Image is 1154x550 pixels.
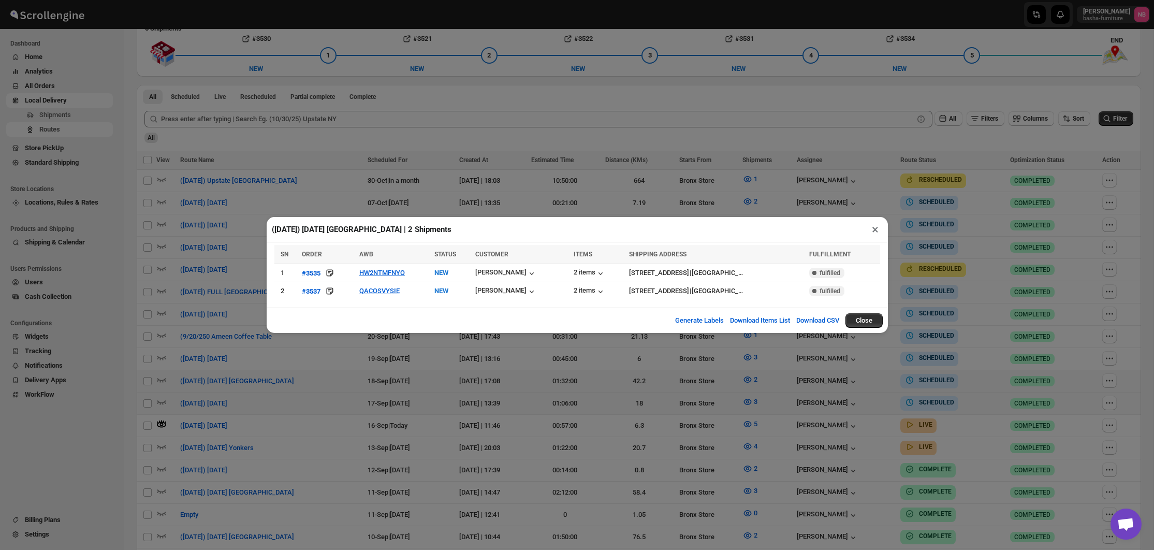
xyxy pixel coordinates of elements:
div: [GEOGRAPHIC_DATA] [692,286,747,296]
div: [GEOGRAPHIC_DATA] [692,268,747,278]
button: #3535 [302,268,320,278]
span: SHIPPING ADDRESS [629,251,686,258]
td: 1 [274,264,299,282]
div: #3537 [302,287,320,295]
button: [PERSON_NAME] [475,286,537,297]
div: [STREET_ADDRESS] [629,268,689,278]
span: CUSTOMER [475,251,508,258]
button: 2 items [574,268,606,279]
button: QACOSVYSIE [359,287,400,295]
span: ORDER [302,251,322,258]
button: Close [845,313,883,328]
div: #3535 [302,269,320,277]
button: #3537 [302,286,320,296]
span: SN [281,251,288,258]
span: AWB [359,251,373,258]
td: 2 [274,282,299,300]
button: × [868,222,883,237]
div: Open chat [1111,509,1142,540]
button: HW2NTMFNYO [359,269,405,277]
span: fulfilled [820,269,840,277]
span: NEW [434,287,448,295]
h2: ([DATE]) [DATE] [GEOGRAPHIC_DATA] | 2 Shipments [272,224,451,235]
div: [STREET_ADDRESS] [629,286,689,296]
button: 2 items [574,286,606,297]
button: [PERSON_NAME] [475,268,537,279]
button: Download CSV [790,310,845,331]
div: | [629,268,803,278]
div: | [629,286,803,296]
span: NEW [434,269,448,277]
span: ITEMS [574,251,592,258]
button: Generate Labels [669,310,730,331]
span: STATUS [434,251,456,258]
span: FULFILLMENT [809,251,851,258]
span: fulfilled [820,287,840,295]
button: Download Items List [724,310,796,331]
